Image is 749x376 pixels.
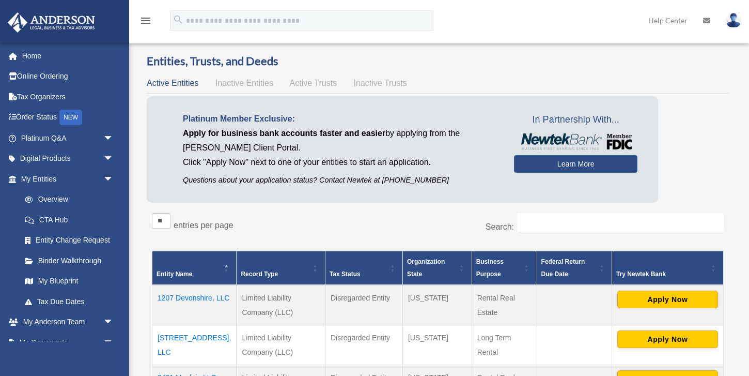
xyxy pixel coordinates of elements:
[616,268,708,280] div: Try Newtek Bank
[241,270,278,278] span: Record Type
[103,312,124,333] span: arrow_drop_down
[147,79,198,87] span: Active Entities
[157,270,192,278] span: Entity Name
[152,325,237,365] td: [STREET_ADDRESS], LLC
[5,12,98,33] img: Anderson Advisors Platinum Portal
[612,251,723,285] th: Try Newtek Bank : Activate to sort
[7,148,129,169] a: Digital Productsarrow_drop_down
[407,258,445,278] span: Organization State
[147,53,729,69] h3: Entities, Trusts, and Deeds
[472,251,537,285] th: Business Purpose: Activate to sort
[7,128,129,148] a: Platinum Q&Aarrow_drop_down
[354,79,407,87] span: Inactive Trusts
[14,209,124,230] a: CTA Hub
[402,285,472,325] td: [US_STATE]
[486,222,514,231] label: Search:
[325,285,402,325] td: Disregarded Entity
[472,285,537,325] td: Rental Real Estate
[152,285,237,325] td: 1207 Devonshire, LLC
[174,221,233,230] label: entries per page
[7,66,129,87] a: Online Ordering
[726,13,741,28] img: User Pic
[237,251,325,285] th: Record Type: Activate to sort
[472,325,537,365] td: Long Term Rental
[402,251,472,285] th: Organization State: Activate to sort
[514,112,637,128] span: In Partnership With...
[7,86,129,107] a: Tax Organizers
[103,128,124,149] span: arrow_drop_down
[183,129,385,138] span: Apply for business bank accounts faster and easier
[325,251,402,285] th: Tax Status: Activate to sort
[476,258,504,278] span: Business Purpose
[617,330,718,348] button: Apply Now
[519,133,632,150] img: NewtekBankLogoSM.png
[290,79,337,87] span: Active Trusts
[514,155,637,173] a: Learn More
[139,18,152,27] a: menu
[103,169,124,190] span: arrow_drop_down
[237,325,325,365] td: Limited Liability Company (LLC)
[402,325,472,365] td: [US_STATE]
[183,155,498,170] p: Click "Apply Now" next to one of your entities to start an application.
[103,148,124,170] span: arrow_drop_down
[14,230,124,251] a: Entity Change Request
[183,174,498,187] p: Questions about your application status? Contact Newtek at [PHONE_NUMBER]
[14,271,124,292] a: My Blueprint
[14,291,124,312] a: Tax Due Dates
[14,189,119,210] a: Overview
[215,79,273,87] span: Inactive Entities
[7,169,124,189] a: My Entitiesarrow_drop_down
[617,291,718,308] button: Apply Now
[152,251,237,285] th: Entity Name: Activate to invert sorting
[7,312,129,333] a: My Anderson Teamarrow_drop_down
[103,332,124,353] span: arrow_drop_down
[541,258,585,278] span: Federal Return Due Date
[7,332,129,353] a: My Documentsarrow_drop_down
[7,107,129,128] a: Order StatusNEW
[14,250,124,271] a: Binder Walkthrough
[183,126,498,155] p: by applying from the [PERSON_NAME] Client Portal.
[237,285,325,325] td: Limited Liability Company (LLC)
[330,270,361,278] span: Tax Status
[325,325,402,365] td: Disregarded Entity
[183,112,498,126] p: Platinum Member Exclusive:
[139,14,152,27] i: menu
[59,110,82,125] div: NEW
[537,251,612,285] th: Federal Return Due Date: Activate to sort
[7,46,129,66] a: Home
[173,14,184,25] i: search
